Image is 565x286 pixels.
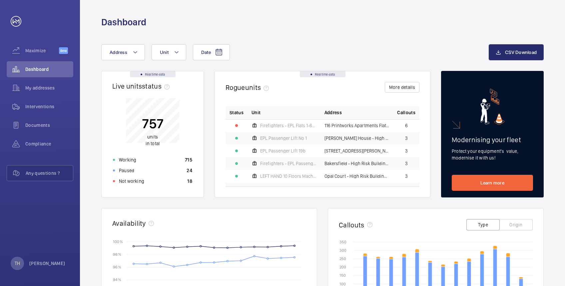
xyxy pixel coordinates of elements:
[113,252,121,257] text: 98 %
[193,44,230,60] button: Date
[405,123,408,128] span: 6
[385,82,419,93] button: More details
[260,148,305,153] span: EPL Passenger Lift 19b
[324,123,389,128] span: 116 Printworks Apartments Flats 1-65 - High Risk Building - 116 Printworks Apartments Flats 1-65
[113,239,123,244] text: 100 %
[505,50,537,55] span: CSV Download
[324,161,389,166] span: Bakersfield - High Risk Building - [GEOGRAPHIC_DATA]
[152,44,186,60] button: Unit
[405,136,408,141] span: 3
[260,136,307,141] span: EPL Passenger Lift No 1
[15,260,20,267] p: TH
[489,44,544,60] button: CSV Download
[101,16,146,28] h1: Dashboard
[142,82,172,90] span: status
[480,89,505,125] img: marketing-card.svg
[25,122,73,129] span: Documents
[300,71,345,77] div: Real time data
[26,170,73,176] span: Any questions ?
[452,148,533,161] p: Protect your equipment's value, modernise it with us!
[113,277,121,282] text: 94 %
[260,174,316,178] span: LEFT HAND 10 Floors Machine Roomless
[119,156,136,163] p: Working
[112,82,172,90] h2: Live units
[452,175,533,191] a: Learn more
[142,115,164,132] p: 757
[245,83,272,92] span: units
[339,273,346,278] text: 150
[147,134,158,140] span: units
[187,178,192,184] p: 18
[101,44,145,60] button: Address
[226,83,272,92] h2: Rogue
[25,66,73,73] span: Dashboard
[499,219,533,230] button: Origin
[260,123,316,128] span: Firefighters - EPL Flats 1-65 No 1
[339,240,346,244] text: 350
[466,219,500,230] button: Type
[119,178,144,184] p: Not working
[25,103,73,110] span: Interventions
[260,161,316,166] span: Firefighters - EPL Passenger Lift No 2
[59,47,68,54] span: Beta
[187,167,192,174] p: 24
[25,47,59,54] span: Maximize
[142,134,164,147] p: in total
[113,265,121,269] text: 96 %
[397,109,415,116] span: Callouts
[185,156,192,163] p: 715
[452,136,533,144] h2: Modernising your fleet
[201,50,211,55] span: Date
[324,174,389,178] span: Opal Court - High Risk Building - Opal Court
[110,50,127,55] span: Address
[339,256,346,261] text: 250
[252,109,261,116] span: Unit
[29,260,65,267] p: [PERSON_NAME]
[119,167,134,174] p: Paused
[112,219,146,227] h2: Availability
[324,136,389,141] span: [PERSON_NAME] House - High Risk Building - [PERSON_NAME][GEOGRAPHIC_DATA]
[230,109,244,116] p: Status
[339,248,346,253] text: 300
[25,85,73,91] span: My addresses
[324,148,389,153] span: [STREET_ADDRESS][PERSON_NAME][PERSON_NAME]
[130,71,176,77] div: Real time data
[160,50,169,55] span: Unit
[405,174,408,178] span: 3
[405,148,408,153] span: 3
[405,161,408,166] span: 3
[339,221,364,229] h2: Callouts
[339,265,346,269] text: 200
[324,109,342,116] span: Address
[25,141,73,147] span: Compliance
